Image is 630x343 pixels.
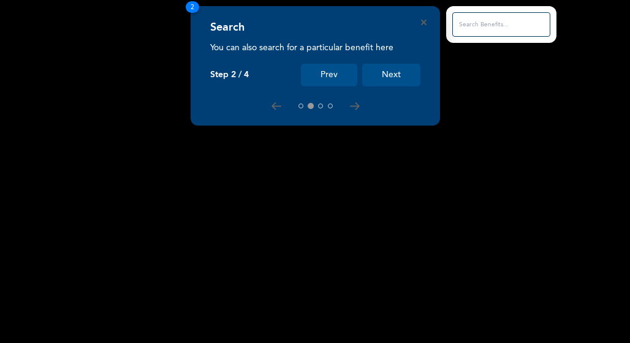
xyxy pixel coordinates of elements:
button: Prev [301,64,357,86]
button: Next [362,64,420,86]
p: You can also search for a particular benefit here [210,42,420,54]
p: Step 2 / 4 [210,70,249,80]
h4: Search [210,21,245,34]
input: Search Benefits... [452,12,550,37]
button: Close [421,20,427,25]
span: 2 [186,1,199,13]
